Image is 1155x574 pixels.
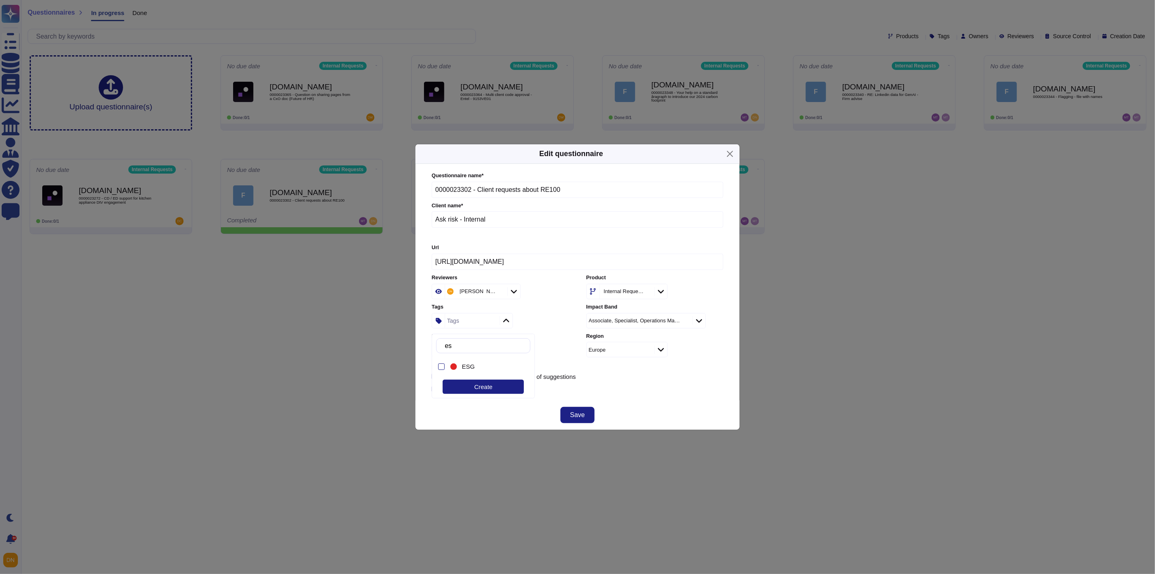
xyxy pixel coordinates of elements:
span: ESG [462,363,475,370]
div: ESG [449,357,522,376]
input: Enter company name of the client [432,211,723,228]
label: Url [432,245,723,250]
label: Client name [432,203,723,209]
div: Associate, Specialist, Operations Manager [589,318,682,323]
div: ESG [449,362,459,372]
button: Close [724,148,736,160]
label: Sector [432,334,569,339]
div: ESG [462,363,519,370]
img: user [447,288,454,295]
label: Tags [432,304,569,310]
label: Reviewers [432,275,569,280]
button: Save [560,407,595,423]
label: Questionnaire name [432,173,723,178]
input: Search by keywords [441,339,530,353]
input: Enter questionnaire name [432,182,723,198]
span: Save [570,412,585,418]
label: Impact Band [586,304,723,310]
h5: Edit questionnaire [539,148,603,159]
div: Create [443,380,524,394]
label: Suggestion source control [432,365,723,370]
div: [PERSON_NAME] [460,289,497,294]
label: Region [586,334,723,339]
div: Tags [447,318,459,324]
input: Online platform url [432,254,723,270]
div: Internal Requests [604,289,644,294]
div: Europe [589,347,606,352]
label: Product [586,275,723,280]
